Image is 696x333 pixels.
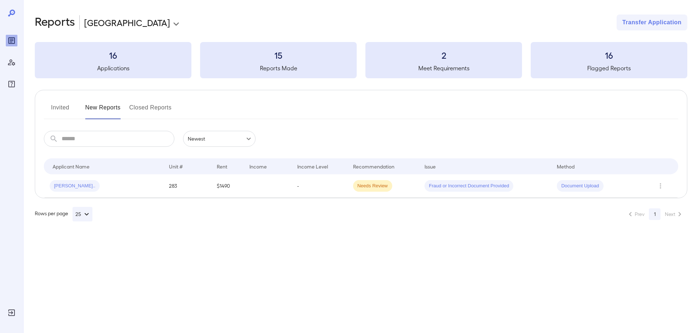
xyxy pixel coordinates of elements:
div: Method [557,162,575,171]
button: Transfer Application [617,14,687,30]
button: Closed Reports [129,102,172,119]
h2: Reports [35,14,75,30]
div: Recommendation [353,162,394,171]
div: Newest [183,131,256,147]
nav: pagination navigation [623,208,687,220]
button: Row Actions [655,180,666,192]
div: Manage Users [6,57,17,68]
span: Needs Review [353,183,392,190]
span: Fraud or Incorrect Document Provided [424,183,513,190]
button: Invited [44,102,76,119]
div: Income Level [297,162,328,171]
button: New Reports [85,102,121,119]
h5: Meet Requirements [365,64,522,72]
h5: Reports Made [200,64,357,72]
h3: 2 [365,49,522,61]
td: 283 [163,174,211,198]
div: Log Out [6,307,17,319]
span: [PERSON_NAME].. [50,183,100,190]
div: FAQ [6,78,17,90]
button: page 1 [649,208,660,220]
div: Income [249,162,267,171]
div: Applicant Name [53,162,90,171]
h3: 16 [35,49,191,61]
button: 25 [72,207,92,221]
h5: Applications [35,64,191,72]
summary: 16Applications15Reports Made2Meet Requirements16Flagged Reports [35,42,687,78]
div: Rows per page [35,207,92,221]
span: Document Upload [557,183,603,190]
p: [GEOGRAPHIC_DATA] [84,17,170,28]
td: - [291,174,347,198]
td: $1490 [211,174,244,198]
div: Rent [217,162,228,171]
div: Reports [6,35,17,46]
h3: 16 [531,49,687,61]
h5: Flagged Reports [531,64,687,72]
div: Unit # [169,162,183,171]
h3: 15 [200,49,357,61]
div: Issue [424,162,436,171]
